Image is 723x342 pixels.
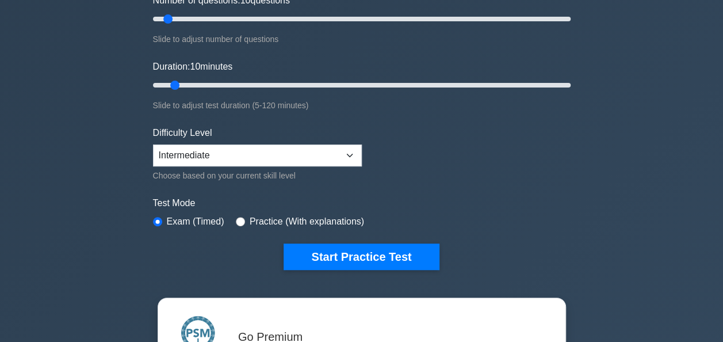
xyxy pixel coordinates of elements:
label: Difficulty Level [153,126,212,140]
div: Slide to adjust number of questions [153,32,571,46]
button: Start Practice Test [284,244,439,270]
label: Exam (Timed) [167,215,224,229]
label: Duration: minutes [153,60,233,74]
div: Choose based on your current skill level [153,169,362,183]
div: Slide to adjust test duration (5-120 minutes) [153,98,571,112]
span: 10 [190,62,200,71]
label: Practice (With explanations) [250,215,364,229]
label: Test Mode [153,196,571,210]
